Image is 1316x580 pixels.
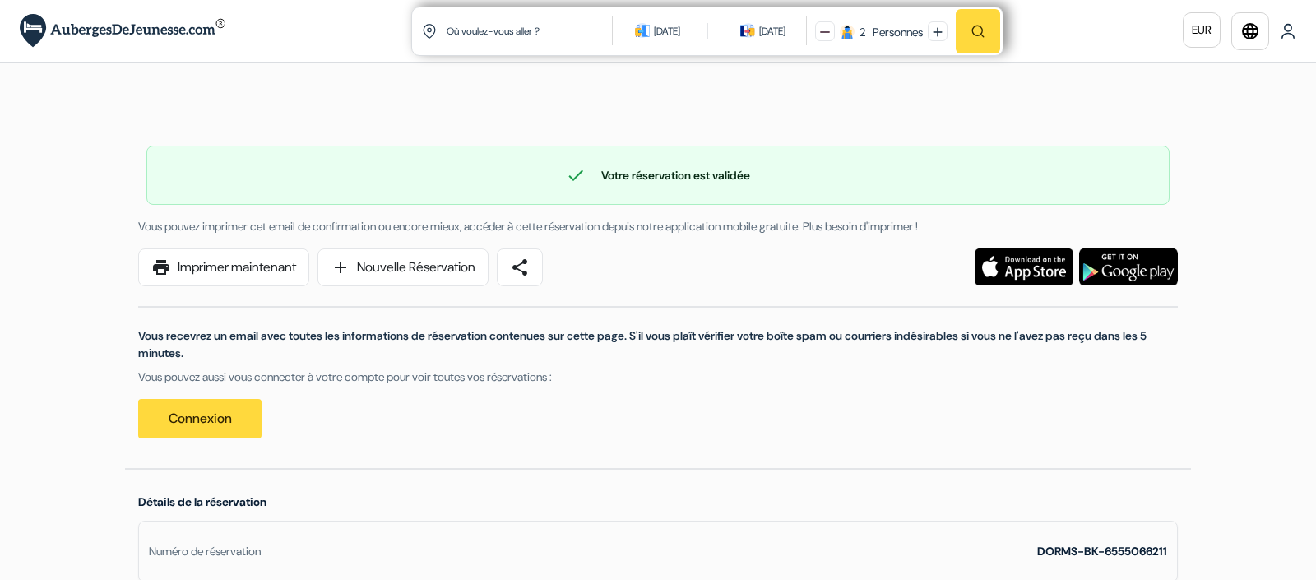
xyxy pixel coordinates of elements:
[138,399,262,438] a: Connexion
[1240,21,1260,41] i: language
[20,14,225,48] img: AubergesDeJeunesse.com
[138,219,918,234] span: Vous pouvez imprimer cet email de confirmation ou encore mieux, accéder à cette réservation depui...
[317,248,489,286] a: addNouvelle Réservation
[740,23,755,38] img: calendarIcon icon
[840,25,855,39] img: guest icon
[151,258,171,277] span: print
[654,23,680,39] div: [DATE]
[138,369,1178,386] p: Vous pouvez aussi vous connecter à votre compte pour voir toutes vos réservations :
[138,327,1178,362] p: Vous recevrez un email avec toutes les informations de réservation contenues sur cette page. S'il...
[149,543,261,560] div: Numéro de réservation
[1037,544,1167,559] strong: DORMS-BK-6555066211
[1280,23,1296,39] img: User Icon
[445,11,615,51] input: Ville, université ou logement
[975,248,1073,285] img: Téléchargez l'application gratuite
[566,165,586,185] span: check
[147,165,1169,185] div: Votre réservation est validée
[868,24,923,41] div: Personnes
[759,23,785,39] div: [DATE]
[933,27,943,37] img: plus
[422,24,437,39] img: location icon
[510,258,530,277] span: share
[635,23,650,38] img: calendarIcon icon
[860,24,865,41] div: 2
[331,258,350,277] span: add
[1183,12,1221,48] a: EUR
[820,27,830,37] img: minus
[497,248,543,286] a: share
[1231,12,1269,50] a: language
[138,248,309,286] a: printImprimer maintenant
[1079,248,1178,285] img: Téléchargez l'application gratuite
[138,494,266,509] span: Détails de la réservation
